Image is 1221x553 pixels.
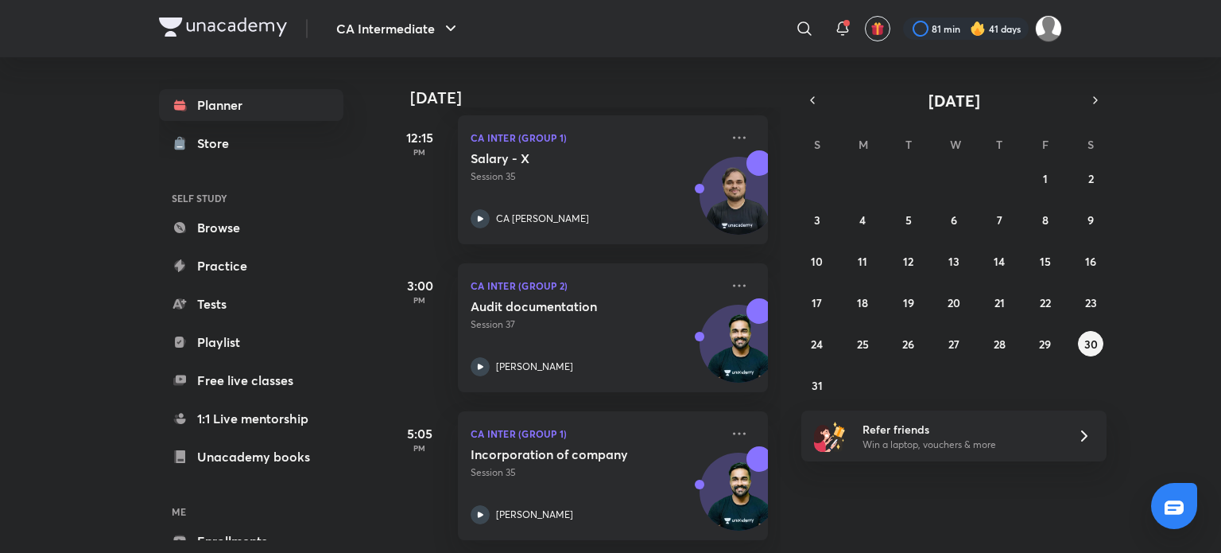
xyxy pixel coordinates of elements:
abbr: August 25, 2025 [857,337,869,352]
p: CA Inter (Group 1) [471,128,720,147]
abbr: August 18, 2025 [857,295,868,310]
p: PM [388,443,452,453]
abbr: August 17, 2025 [812,295,822,310]
a: Practice [159,250,343,282]
abbr: August 4, 2025 [859,212,866,228]
h5: Audit documentation [471,298,669,314]
button: August 10, 2025 [804,248,830,274]
h5: 3:00 [388,276,452,295]
abbr: August 28, 2025 [994,337,1006,352]
abbr: August 9, 2025 [1087,212,1094,228]
abbr: August 7, 2025 [997,212,1002,228]
abbr: August 29, 2025 [1039,337,1051,352]
abbr: August 10, 2025 [811,254,823,269]
button: August 22, 2025 [1033,290,1058,315]
abbr: August 30, 2025 [1084,337,1098,352]
span: [DATE] [928,90,980,111]
img: Avatar [700,461,777,538]
a: Unacademy books [159,441,343,473]
button: August 16, 2025 [1078,248,1103,274]
button: August 14, 2025 [986,248,1012,274]
abbr: August 2, 2025 [1088,171,1094,186]
abbr: August 13, 2025 [948,254,959,269]
button: [DATE] [824,89,1084,111]
img: Company Logo [159,18,287,37]
a: Tests [159,288,343,320]
button: August 19, 2025 [896,290,921,315]
div: Store [197,134,238,153]
h5: Incorporation of company [471,446,669,462]
button: August 11, 2025 [850,248,875,274]
p: Session 37 [471,317,720,332]
button: August 23, 2025 [1078,290,1103,315]
button: August 4, 2025 [850,207,875,232]
h5: 5:05 [388,424,452,443]
a: Company Logo [159,18,287,41]
button: August 17, 2025 [804,290,830,315]
abbr: Wednesday [950,137,961,152]
button: August 7, 2025 [986,207,1012,232]
abbr: August 31, 2025 [812,378,823,393]
h4: [DATE] [410,88,784,107]
button: August 27, 2025 [941,331,967,356]
img: referral [814,420,846,452]
button: August 13, 2025 [941,248,967,274]
button: August 31, 2025 [804,372,830,398]
img: Avatar [700,313,777,390]
p: Session 35 [471,465,720,480]
p: Win a laptop, vouchers & more [862,438,1058,452]
h6: SELF STUDY [159,185,343,212]
button: August 8, 2025 [1033,207,1058,232]
abbr: August 20, 2025 [948,295,960,310]
button: August 28, 2025 [986,331,1012,356]
abbr: August 5, 2025 [905,212,912,228]
abbr: August 19, 2025 [903,295,914,310]
button: August 5, 2025 [896,207,921,232]
button: August 29, 2025 [1033,331,1058,356]
abbr: Tuesday [905,137,912,152]
abbr: August 1, 2025 [1043,171,1048,186]
button: August 12, 2025 [896,248,921,274]
abbr: August 16, 2025 [1085,254,1096,269]
abbr: August 22, 2025 [1040,295,1051,310]
img: siddhant soni [1035,15,1062,42]
img: streak [970,21,986,37]
button: August 25, 2025 [850,331,875,356]
h6: ME [159,498,343,525]
abbr: Saturday [1087,137,1094,152]
a: Playlist [159,326,343,358]
a: 1:1 Live mentorship [159,403,343,434]
abbr: August 24, 2025 [811,337,823,352]
p: [PERSON_NAME] [496,360,573,374]
button: August 9, 2025 [1078,207,1103,232]
abbr: Thursday [996,137,1002,152]
button: August 26, 2025 [896,331,921,356]
abbr: August 11, 2025 [858,254,867,269]
p: [PERSON_NAME] [496,508,573,522]
img: avatar [870,21,885,36]
abbr: August 15, 2025 [1040,254,1051,269]
button: August 30, 2025 [1078,331,1103,356]
h5: Salary - X [471,150,669,166]
abbr: Friday [1042,137,1049,152]
abbr: August 27, 2025 [948,337,959,352]
button: CA Intermediate [327,13,470,45]
abbr: August 6, 2025 [951,212,957,228]
abbr: August 21, 2025 [994,295,1005,310]
a: Planner [159,89,343,121]
p: PM [388,295,452,305]
abbr: August 23, 2025 [1085,295,1097,310]
img: Avatar [700,166,777,242]
abbr: August 14, 2025 [994,254,1005,269]
a: Browse [159,212,343,243]
h5: 12:15 [388,128,452,147]
abbr: August 26, 2025 [902,337,914,352]
abbr: August 12, 2025 [903,254,913,269]
p: CA Inter (Group 2) [471,276,720,295]
h6: Refer friends [862,421,1058,438]
abbr: August 8, 2025 [1042,212,1049,228]
button: avatar [865,16,890,41]
button: August 2, 2025 [1078,166,1103,191]
abbr: August 3, 2025 [814,212,820,228]
a: Store [159,127,343,159]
